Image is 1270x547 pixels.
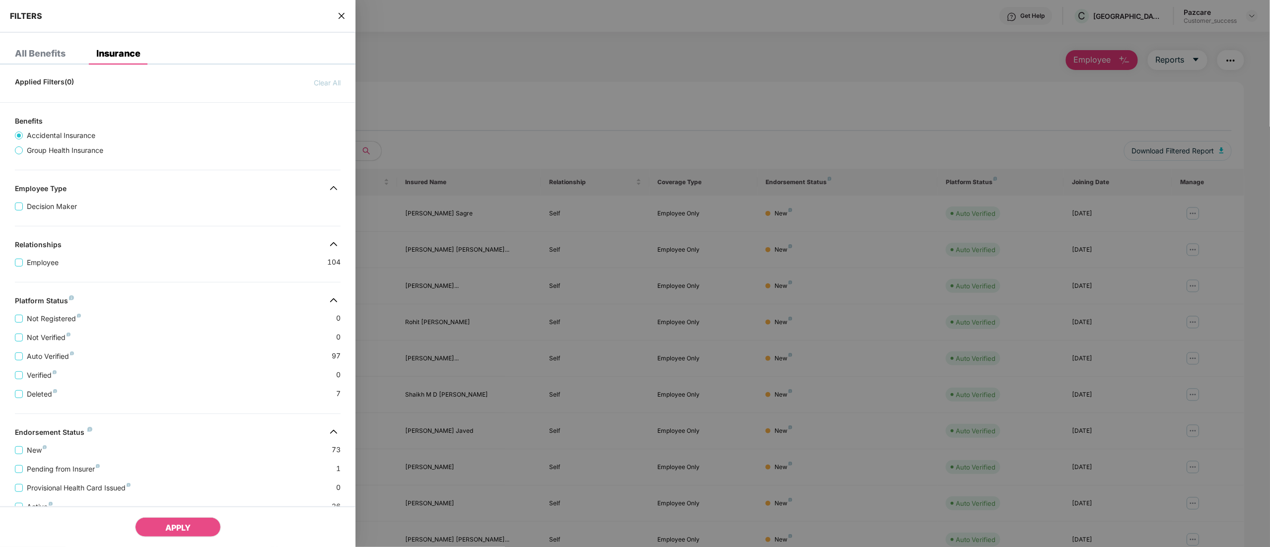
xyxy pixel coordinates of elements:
[15,296,74,308] div: Platform Status
[336,388,341,400] span: 7
[23,501,57,512] span: Active
[23,370,61,381] span: Verified
[336,482,341,493] span: 0
[336,463,341,475] span: 1
[135,517,221,537] button: APPLY
[87,427,92,432] img: svg+xml;base64,PHN2ZyB4bWxucz0iaHR0cDovL3d3dy53My5vcmcvMjAwMC9zdmciIHdpZHRoPSI4IiBoZWlnaHQ9IjgiIH...
[326,180,342,196] img: svg+xml;base64,PHN2ZyB4bWxucz0iaHR0cDovL3d3dy53My5vcmcvMjAwMC9zdmciIHdpZHRoPSIzMiIgaGVpZ2h0PSIzMi...
[327,257,341,268] span: 104
[15,240,62,252] div: Relationships
[336,332,341,343] span: 0
[43,445,47,449] img: svg+xml;base64,PHN2ZyB4bWxucz0iaHR0cDovL3d3dy53My5vcmcvMjAwMC9zdmciIHdpZHRoPSI4IiBoZWlnaHQ9IjgiIH...
[326,292,342,308] img: svg+xml;base64,PHN2ZyB4bWxucz0iaHR0cDovL3d3dy53My5vcmcvMjAwMC9zdmciIHdpZHRoPSIzMiIgaGVpZ2h0PSIzMi...
[326,424,342,440] img: svg+xml;base64,PHN2ZyB4bWxucz0iaHR0cDovL3d3dy53My5vcmcvMjAwMC9zdmciIHdpZHRoPSIzMiIgaGVpZ2h0PSIzMi...
[127,483,131,487] img: svg+xml;base64,PHN2ZyB4bWxucz0iaHR0cDovL3d3dy53My5vcmcvMjAwMC9zdmciIHdpZHRoPSI4IiBoZWlnaHQ9IjgiIH...
[67,333,71,337] img: svg+xml;base64,PHN2ZyB4bWxucz0iaHR0cDovL3d3dy53My5vcmcvMjAwMC9zdmciIHdpZHRoPSI4IiBoZWlnaHQ9IjgiIH...
[53,389,57,393] img: svg+xml;base64,PHN2ZyB4bWxucz0iaHR0cDovL3d3dy53My5vcmcvMjAwMC9zdmciIHdpZHRoPSI4IiBoZWlnaHQ9IjgiIH...
[23,332,74,343] span: Not Verified
[23,313,85,324] span: Not Registered
[70,351,74,355] img: svg+xml;base64,PHN2ZyB4bWxucz0iaHR0cDovL3d3dy53My5vcmcvMjAwMC9zdmciIHdpZHRoPSI4IiBoZWlnaHQ9IjgiIH...
[332,501,341,512] span: 26
[77,314,81,318] img: svg+xml;base64,PHN2ZyB4bWxucz0iaHR0cDovL3d3dy53My5vcmcvMjAwMC9zdmciIHdpZHRoPSI4IiBoZWlnaHQ9IjgiIH...
[96,49,141,59] div: Insurance
[332,350,341,362] span: 97
[15,428,92,440] div: Endorsement Status
[23,482,135,493] span: Provisional Health Card Issued
[10,11,42,21] span: FILTERS
[53,370,57,374] img: svg+xml;base64,PHN2ZyB4bWxucz0iaHR0cDovL3d3dy53My5vcmcvMjAwMC9zdmciIHdpZHRoPSI4IiBoZWlnaHQ9IjgiIH...
[336,369,341,381] span: 0
[96,464,100,468] img: svg+xml;base64,PHN2ZyB4bWxucz0iaHR0cDovL3d3dy53My5vcmcvMjAwMC9zdmciIHdpZHRoPSI4IiBoZWlnaHQ9IjgiIH...
[23,445,51,456] span: New
[23,464,104,475] span: Pending from Insurer
[23,389,61,400] span: Deleted
[15,77,74,88] span: Applied Filters(0)
[165,523,191,533] span: APPLY
[23,351,78,362] span: Auto Verified
[23,130,99,141] span: Accidental Insurance
[15,184,67,196] div: Employee Type
[23,201,81,212] span: Decision Maker
[326,236,342,252] img: svg+xml;base64,PHN2ZyB4bWxucz0iaHR0cDovL3d3dy53My5vcmcvMjAwMC9zdmciIHdpZHRoPSIzMiIgaGVpZ2h0PSIzMi...
[314,77,341,88] span: Clear All
[332,444,341,456] span: 73
[49,502,53,506] img: svg+xml;base64,PHN2ZyB4bWxucz0iaHR0cDovL3d3dy53My5vcmcvMjAwMC9zdmciIHdpZHRoPSI4IiBoZWlnaHQ9IjgiIH...
[338,11,346,21] span: close
[15,49,66,59] div: All Benefits
[69,295,74,300] img: svg+xml;base64,PHN2ZyB4bWxucz0iaHR0cDovL3d3dy53My5vcmcvMjAwMC9zdmciIHdpZHRoPSI4IiBoZWlnaHQ9IjgiIH...
[23,257,63,268] span: Employee
[336,313,341,324] span: 0
[23,145,107,156] span: Group Health Insurance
